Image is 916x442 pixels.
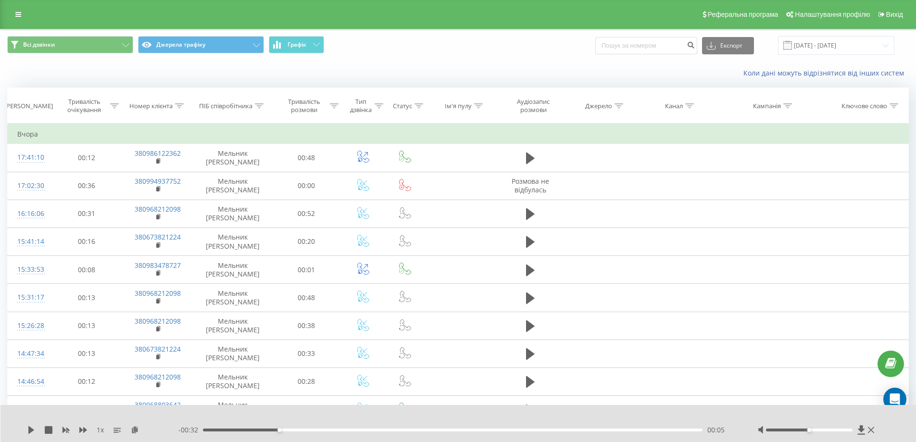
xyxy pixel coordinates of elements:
[52,396,122,424] td: 00:12
[52,284,122,312] td: 00:13
[445,102,472,110] div: Ім'я пулу
[135,149,181,158] a: 380986122362
[708,11,778,18] span: Реферальна програма
[17,288,42,307] div: 15:31:17
[269,36,324,53] button: Графік
[135,177,181,186] a: 380994937752
[194,284,272,312] td: Мельник [PERSON_NAME]
[883,388,906,411] div: Open Intercom Messenger
[512,177,549,194] span: Розмова не відбулась
[17,204,42,223] div: 16:16:06
[23,41,55,49] span: Всі дзвінки
[505,98,561,114] div: Аудіозапис розмови
[743,68,909,77] a: Коли дані можуть відрізнятися вiд інших систем
[702,37,754,54] button: Експорт
[194,340,272,367] td: Мельник [PERSON_NAME]
[17,232,42,251] div: 15:41:14
[135,316,181,326] a: 380968212098
[135,344,181,354] a: 380673821224
[135,261,181,270] a: 380983478727
[288,41,306,48] span: Графік
[194,172,272,200] td: Мельник [PERSON_NAME]
[272,256,341,284] td: 00:01
[272,144,341,172] td: 00:48
[52,340,122,367] td: 00:13
[272,367,341,395] td: 00:28
[17,148,42,167] div: 17:41:10
[135,372,181,381] a: 380968212098
[272,312,341,340] td: 00:38
[17,372,42,391] div: 14:46:54
[52,227,122,255] td: 00:16
[135,400,181,409] a: 380968803642
[841,102,887,110] div: Ключове слово
[135,289,181,298] a: 380968212098
[17,400,42,419] div: 14:33:58
[272,227,341,255] td: 00:20
[393,102,412,110] div: Статус
[194,256,272,284] td: Мельник [PERSON_NAME]
[272,200,341,227] td: 00:52
[277,428,281,432] div: Accessibility label
[272,172,341,200] td: 00:00
[52,200,122,227] td: 00:31
[707,425,725,435] span: 00:05
[52,256,122,284] td: 00:08
[7,36,133,53] button: Всі дзвінки
[97,425,104,435] span: 1 x
[4,102,53,110] div: [PERSON_NAME]
[194,396,272,424] td: Мельник [PERSON_NAME]
[52,312,122,340] td: 00:13
[52,367,122,395] td: 00:12
[272,396,341,424] td: 00:37
[17,316,42,335] div: 15:26:28
[665,102,683,110] div: Канал
[753,102,781,110] div: Кампанія
[178,425,203,435] span: - 00:32
[135,204,181,214] a: 380968212098
[17,177,42,195] div: 17:02:30
[194,367,272,395] td: Мельник [PERSON_NAME]
[199,102,252,110] div: ПІБ співробітника
[194,200,272,227] td: Мельник [PERSON_NAME]
[17,344,42,363] div: 14:47:34
[135,232,181,241] a: 380673821224
[194,144,272,172] td: Мельник [PERSON_NAME]
[52,144,122,172] td: 00:12
[350,98,372,114] div: Тип дзвінка
[194,312,272,340] td: Мельник [PERSON_NAME]
[886,11,903,18] span: Вихід
[272,340,341,367] td: 00:33
[17,260,42,279] div: 15:33:53
[272,284,341,312] td: 00:48
[8,125,909,144] td: Вчора
[585,102,612,110] div: Джерело
[194,227,272,255] td: Мельник [PERSON_NAME]
[595,37,697,54] input: Пошук за номером
[280,98,328,114] div: Тривалість розмови
[52,172,122,200] td: 00:36
[138,36,264,53] button: Джерела трафіку
[61,98,108,114] div: Тривалість очікування
[795,11,870,18] span: Налаштування профілю
[807,428,811,432] div: Accessibility label
[129,102,173,110] div: Номер клієнта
